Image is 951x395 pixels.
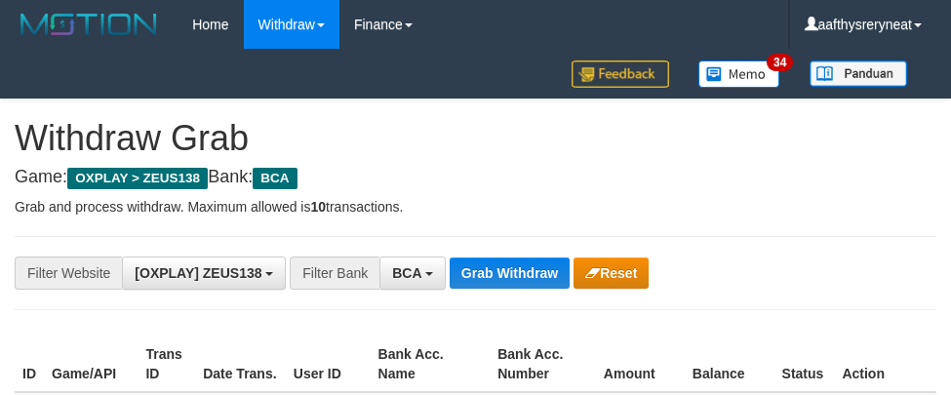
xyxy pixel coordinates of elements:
[122,257,286,290] button: [OXPLAY] ZEUS138
[138,336,195,392] th: Trans ID
[15,119,936,158] h1: Withdraw Grab
[44,336,138,392] th: Game/API
[767,54,793,71] span: 34
[379,257,446,290] button: BCA
[15,257,122,290] div: Filter Website
[810,60,907,87] img: panduan.png
[392,265,421,281] span: BCA
[195,336,286,392] th: Date Trans.
[684,49,795,99] a: 34
[286,336,371,392] th: User ID
[774,336,835,392] th: Status
[135,265,261,281] span: [OXPLAY] ZEUS138
[450,257,570,289] button: Grab Withdraw
[490,336,576,392] th: Bank Acc. Number
[574,257,649,289] button: Reset
[15,10,163,39] img: MOTION_logo.png
[834,336,936,392] th: Action
[576,336,685,392] th: Amount
[371,336,491,392] th: Bank Acc. Name
[15,197,936,217] p: Grab and process withdraw. Maximum allowed is transactions.
[290,257,379,290] div: Filter Bank
[67,168,208,189] span: OXPLAY > ZEUS138
[685,336,774,392] th: Balance
[698,60,780,88] img: Button%20Memo.svg
[310,199,326,215] strong: 10
[15,168,936,187] h4: Game: Bank:
[15,336,44,392] th: ID
[572,60,669,88] img: Feedback.jpg
[253,168,297,189] span: BCA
